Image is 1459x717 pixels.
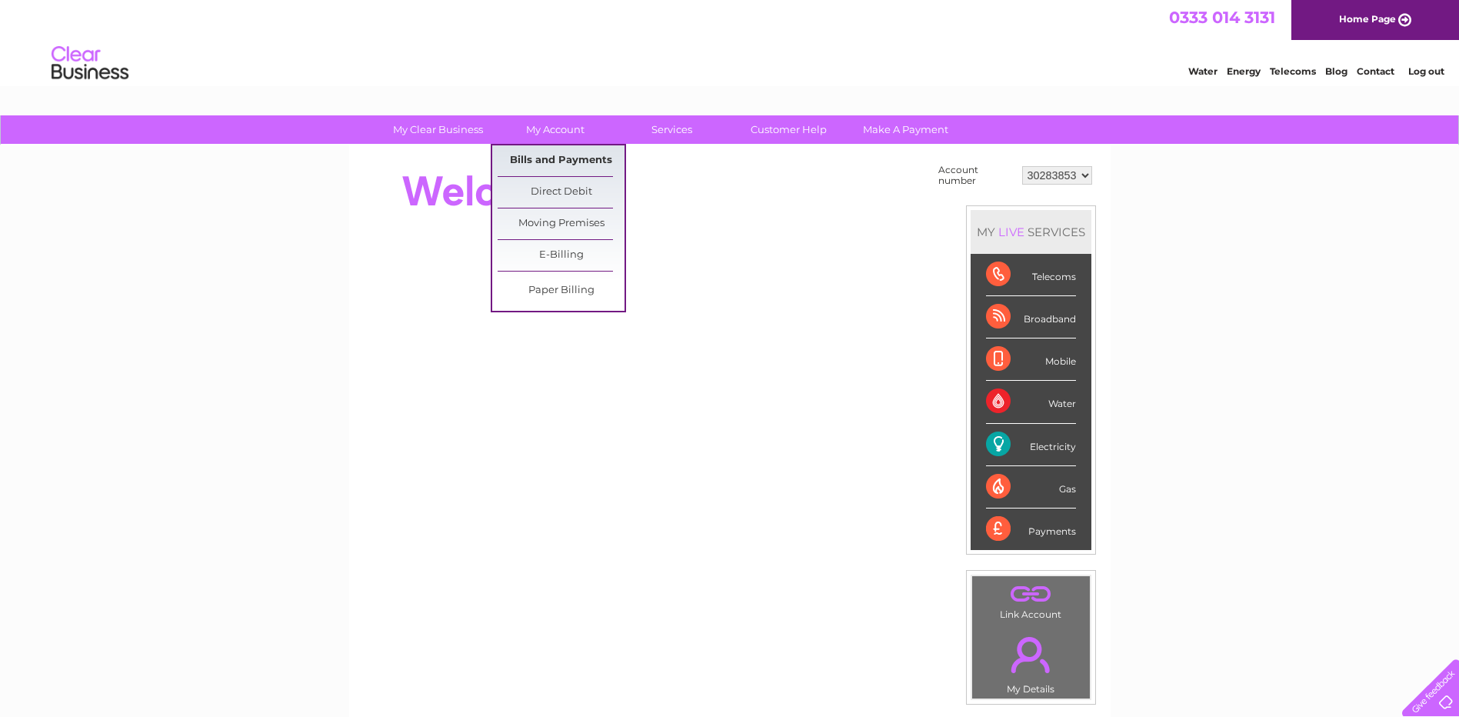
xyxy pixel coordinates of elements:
[375,115,501,144] a: My Clear Business
[51,40,129,87] img: logo.png
[986,424,1076,466] div: Electricity
[971,210,1091,254] div: MY SERVICES
[498,145,625,176] a: Bills and Payments
[1357,65,1394,77] a: Contact
[498,208,625,239] a: Moving Premises
[1227,65,1261,77] a: Energy
[1270,65,1316,77] a: Telecoms
[934,161,1018,190] td: Account number
[1325,65,1347,77] a: Blog
[1188,65,1217,77] a: Water
[986,338,1076,381] div: Mobile
[367,8,1094,75] div: Clear Business is a trading name of Verastar Limited (registered in [GEOGRAPHIC_DATA] No. 3667643...
[976,628,1086,682] a: .
[971,624,1091,699] td: My Details
[986,466,1076,509] div: Gas
[491,115,618,144] a: My Account
[986,509,1076,550] div: Payments
[498,240,625,271] a: E-Billing
[498,177,625,208] a: Direct Debit
[842,115,969,144] a: Make A Payment
[986,254,1076,296] div: Telecoms
[995,225,1028,239] div: LIVE
[976,580,1086,607] a: .
[986,381,1076,423] div: Water
[1408,65,1444,77] a: Log out
[498,275,625,306] a: Paper Billing
[608,115,735,144] a: Services
[986,296,1076,338] div: Broadband
[971,575,1091,624] td: Link Account
[1169,8,1275,27] a: 0333 014 3131
[725,115,852,144] a: Customer Help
